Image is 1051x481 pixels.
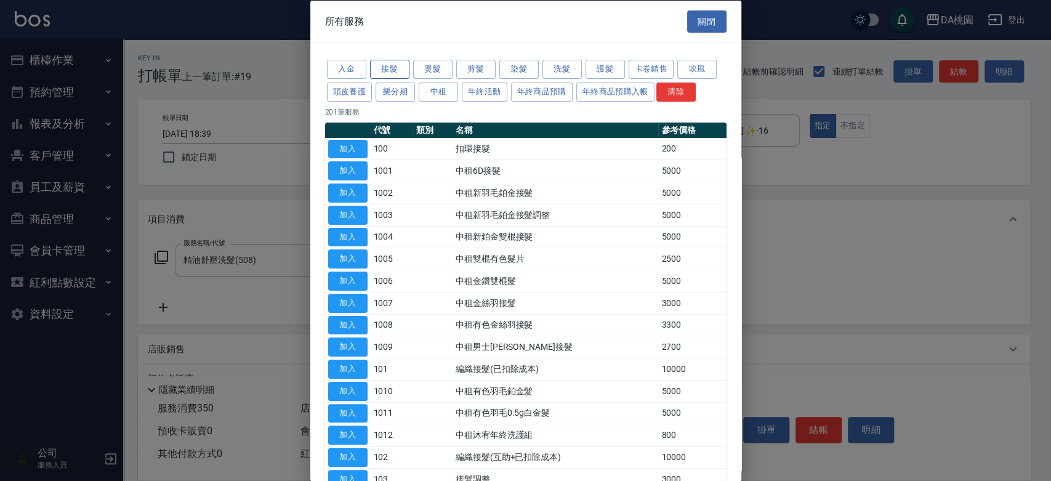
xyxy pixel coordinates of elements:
[328,272,368,291] button: 加入
[371,270,414,292] td: 1006
[453,122,659,138] th: 名稱
[453,402,659,424] td: 中租有色羽毛0.5g白金髮
[328,338,368,357] button: 加入
[413,122,452,138] th: 類別
[629,60,674,79] button: 卡卷銷售
[453,292,659,314] td: 中租金絲羽接髮
[656,82,696,101] button: 清除
[453,160,659,182] td: 中租6D接髮
[371,402,414,424] td: 1011
[328,403,368,422] button: 加入
[658,160,726,182] td: 5000
[328,360,368,379] button: 加入
[658,402,726,424] td: 5000
[453,226,659,248] td: 中租新鉑金雙棍接髮
[371,380,414,402] td: 1010
[371,424,414,446] td: 1012
[371,314,414,336] td: 1008
[658,122,726,138] th: 參考價格
[370,60,409,79] button: 接髮
[371,122,414,138] th: 代號
[413,60,453,79] button: 燙髮
[453,336,659,358] td: 中租男士[PERSON_NAME]接髮
[419,82,458,101] button: 中租
[328,139,368,158] button: 加入
[658,138,726,160] td: 200
[456,60,496,79] button: 剪髮
[658,248,726,270] td: 2500
[453,270,659,292] td: 中租金鑽雙棍髮
[328,205,368,224] button: 加入
[325,106,727,117] p: 201 筆服務
[542,60,582,79] button: 洗髮
[687,10,727,33] button: 關閉
[453,314,659,336] td: 中租有色金絲羽接髮
[371,204,414,226] td: 1003
[371,160,414,182] td: 1001
[658,424,726,446] td: 800
[499,60,539,79] button: 染髮
[658,446,726,468] td: 10000
[453,424,659,446] td: 中租沐宥年終洗護組
[576,82,654,101] button: 年終商品預購入帳
[328,448,368,467] button: 加入
[453,182,659,204] td: 中租新羽毛鉑金接髮
[453,138,659,160] td: 扣環接髮
[327,60,366,79] button: 入金
[328,381,368,400] button: 加入
[327,82,372,101] button: 頭皮養護
[328,315,368,334] button: 加入
[658,182,726,204] td: 5000
[658,270,726,292] td: 5000
[453,446,659,468] td: 編織接髮(互助+已扣除成本)
[371,292,414,314] td: 1007
[328,184,368,203] button: 加入
[328,426,368,445] button: 加入
[462,82,507,101] button: 年終活動
[453,204,659,226] td: 中租新羽毛鉑金接髮調整
[677,60,717,79] button: 吹風
[371,358,414,380] td: 101
[658,336,726,358] td: 2700
[371,248,414,270] td: 1005
[658,358,726,380] td: 10000
[328,249,368,269] button: 加入
[376,82,415,101] button: 樂分期
[453,380,659,402] td: 中租有色羽毛鉑金髮
[328,227,368,246] button: 加入
[453,248,659,270] td: 中租雙棍有色髮片
[325,15,364,27] span: 所有服務
[371,446,414,468] td: 102
[658,314,726,336] td: 3300
[658,292,726,314] td: 3000
[658,226,726,248] td: 5000
[511,82,573,101] button: 年終商品預購
[371,138,414,160] td: 100
[371,336,414,358] td: 1009
[328,293,368,312] button: 加入
[658,380,726,402] td: 5000
[586,60,625,79] button: 護髮
[328,161,368,180] button: 加入
[371,226,414,248] td: 1004
[371,182,414,204] td: 1002
[658,204,726,226] td: 5000
[453,358,659,380] td: 編織接髮(已扣除成本)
